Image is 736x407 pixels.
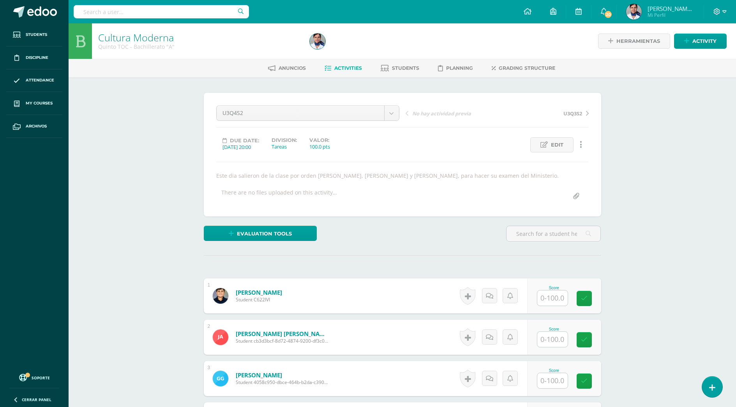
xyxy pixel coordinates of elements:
div: [DATE] 20:00 [222,143,259,150]
span: 20 [604,10,612,19]
div: Score [537,368,571,373]
input: Search for a student here… [507,226,600,241]
div: There are no files uploaded on this activity… [221,189,337,204]
label: Division: [272,137,297,143]
span: Attendance [26,77,54,83]
span: Due date: [230,138,259,143]
a: Anuncios [268,62,306,74]
img: 1792bf0c86e4e08ac94418cc7cb908c7.png [626,4,642,19]
a: [PERSON_NAME] [236,288,282,296]
h1: Cultura Moderna [98,32,300,43]
a: Planning [438,62,473,74]
span: Student C622IVI [236,296,282,303]
a: Evaluation tools [204,226,317,241]
a: Soporte [9,372,59,382]
a: Students [381,62,419,74]
a: [PERSON_NAME] [PERSON_NAME] [236,330,329,338]
span: Soporte [32,375,50,380]
span: Cerrar panel [22,397,51,402]
a: My courses [6,92,62,115]
a: Students [6,23,62,46]
img: db4ffb3d37caecae026c966490343c54.png [213,371,228,386]
a: [PERSON_NAME] [236,371,329,379]
input: Search a user… [74,5,249,18]
div: 100.0 pts [309,143,330,150]
span: Student 4058c950-dbce-464b-b2da-c3902329d791 [236,379,329,386]
span: Herramientas [616,34,660,48]
span: Students [392,65,419,71]
a: Activities [325,62,362,74]
img: c1b9f4e02044dcd849a0e62b0a1440a7.png [213,329,228,345]
a: Grading structure [492,62,555,74]
span: Anuncios [279,65,306,71]
span: Students [26,32,47,38]
input: 0-100.0 [537,290,568,306]
div: Score [537,327,571,331]
span: No hay actividad previa [412,110,471,117]
span: Discipline [26,55,48,61]
span: Archivos [26,123,47,129]
a: U3Q4S2 [217,106,399,120]
span: Student cb3d3bcf-8d72-4874-9200-df3c0825dc71 [236,338,329,344]
div: Este dia salieron de la clase por orden [PERSON_NAME], [PERSON_NAME] y [PERSON_NAME], para hacer ... [213,172,592,179]
input: 0-100.0 [537,373,568,388]
span: [PERSON_NAME] [PERSON_NAME] [648,5,694,12]
span: Grading structure [499,65,555,71]
a: Discipline [6,46,62,69]
span: Edit [551,138,563,152]
img: 1792bf0c86e4e08ac94418cc7cb908c7.png [310,34,325,49]
span: Activity [692,34,717,48]
img: 9346fafc3750683949e17bc3dc2d3d68.png [213,288,228,304]
a: Activity [674,34,727,49]
span: My courses [26,100,53,106]
a: Cultura Moderna [98,31,174,44]
div: Tareas [272,143,297,150]
a: Herramientas [598,34,670,49]
div: Score [537,286,571,290]
input: 0-100.0 [537,332,568,347]
div: Quinto TOC - Bachillerato 'A' [98,43,300,50]
span: Planning [446,65,473,71]
span: U3Q4S2 [222,106,378,120]
a: Attendance [6,69,62,92]
a: Archivos [6,115,62,138]
span: Activities [334,65,362,71]
span: Evaluation tools [237,227,292,241]
label: Valor: [309,137,330,143]
span: U3Q3S2 [563,110,582,117]
a: U3Q3S2 [497,109,589,117]
span: Mi Perfil [648,12,694,18]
